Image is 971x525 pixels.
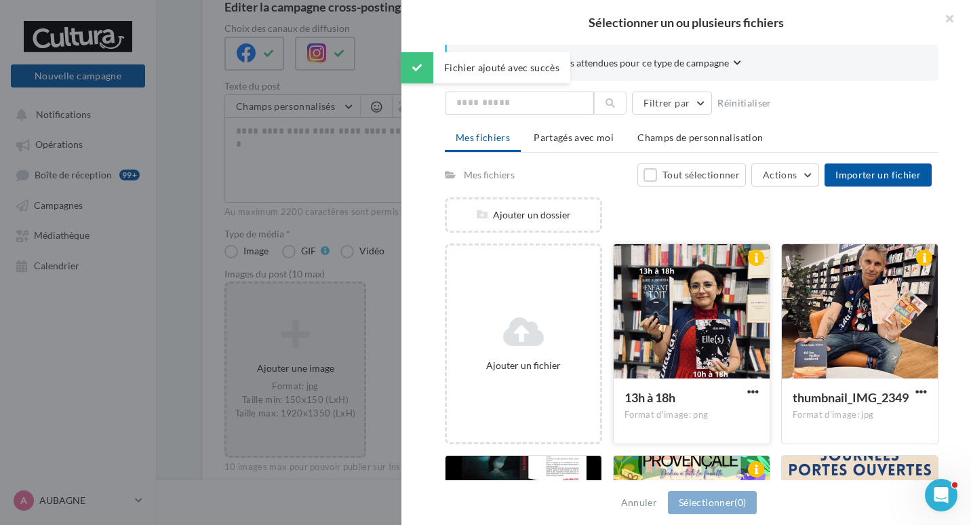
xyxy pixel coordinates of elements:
div: Fichier ajouté avec succès [401,52,570,83]
span: Partagés avec moi [534,132,614,143]
div: Format d'image: png [625,409,759,421]
button: Consulter les contraintes attendues pour ce type de campagne [469,56,741,73]
span: (0) [734,497,746,508]
span: Actions [763,169,797,180]
iframe: Intercom live chat [925,479,957,511]
span: Importer un fichier [835,169,921,180]
button: Filtrer par [632,92,712,115]
h2: Sélectionner un ou plusieurs fichiers [423,16,949,28]
span: Consulter les contraintes attendues pour ce type de campagne [469,56,729,70]
span: Champs de personnalisation [637,132,763,143]
button: Tout sélectionner [637,163,746,187]
div: Ajouter un dossier [447,208,600,222]
button: Actions [751,163,819,187]
span: thumbnail_IMG_2349 [793,390,909,405]
button: Importer un fichier [825,163,932,187]
div: Mes fichiers [464,168,515,182]
span: 13h à 18h [625,390,675,405]
span: Mes fichiers [456,132,510,143]
div: Format d'image: jpg [793,409,927,421]
button: Annuler [616,494,662,511]
button: Réinitialiser [712,95,777,111]
button: Sélectionner(0) [668,491,757,514]
div: Ajouter un fichier [452,359,595,372]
